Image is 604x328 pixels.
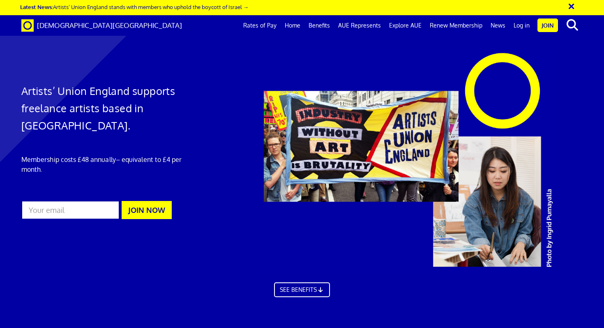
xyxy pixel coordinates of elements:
button: search [560,16,585,34]
a: Home [281,15,304,36]
a: Rates of Pay [239,15,281,36]
strong: Latest News: [20,3,53,10]
a: Join [537,18,558,32]
a: Latest News:Artists’ Union England stands with members who uphold the boycott of Israel → [20,3,249,10]
a: Benefits [304,15,334,36]
span: [DEMOGRAPHIC_DATA][GEOGRAPHIC_DATA] [37,21,182,30]
a: News [486,15,509,36]
a: Explore AUE [385,15,426,36]
a: Brand [DEMOGRAPHIC_DATA][GEOGRAPHIC_DATA] [15,15,188,36]
a: AUE Represents [334,15,385,36]
h1: Artists’ Union England supports freelance artists based in [GEOGRAPHIC_DATA]. [21,82,201,134]
a: Renew Membership [426,15,486,36]
a: Log in [509,15,534,36]
a: SEE BENEFITS [274,282,330,297]
button: JOIN NOW [122,201,172,219]
input: Your email [21,201,120,219]
p: Membership costs £48 annually – equivalent to £4 per month. [21,155,201,174]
